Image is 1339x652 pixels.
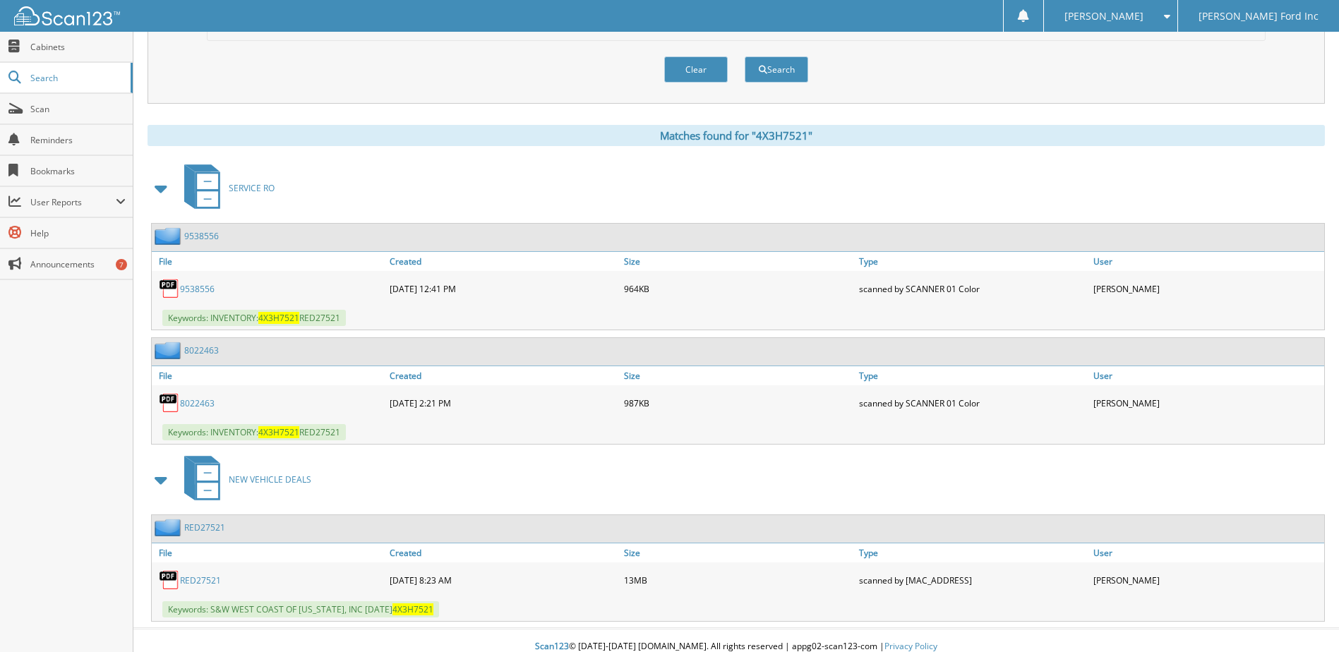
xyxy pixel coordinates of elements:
[155,342,184,359] img: folder2.png
[855,543,1090,562] a: Type
[535,640,569,652] span: Scan123
[1090,274,1324,303] div: [PERSON_NAME]
[1090,566,1324,594] div: [PERSON_NAME]
[386,274,620,303] div: [DATE] 12:41 PM
[176,452,311,507] a: NEW VEHICLE DEALS
[664,56,728,83] button: Clear
[152,543,386,562] a: File
[184,521,225,533] a: RED27521
[745,56,808,83] button: Search
[855,389,1090,417] div: scanned by SCANNER 01 Color
[1064,12,1143,20] span: [PERSON_NAME]
[159,392,180,413] img: PDF.png
[386,543,620,562] a: Created
[620,252,855,271] a: Size
[30,165,126,177] span: Bookmarks
[116,259,127,270] div: 7
[884,640,937,652] a: Privacy Policy
[30,72,124,84] span: Search
[184,344,219,356] a: 8022463
[620,274,855,303] div: 964KB
[180,397,215,409] a: 8022463
[30,196,116,208] span: User Reports
[1090,543,1324,562] a: User
[1090,366,1324,385] a: User
[148,125,1325,146] div: Matches found for "4X3H7521"
[620,366,855,385] a: Size
[30,103,126,115] span: Scan
[14,6,120,25] img: scan123-logo-white.svg
[159,569,180,591] img: PDF.png
[184,230,219,242] a: 9538556
[620,389,855,417] div: 987KB
[855,366,1090,385] a: Type
[162,310,346,326] span: Keywords: INVENTORY: RED27521
[855,252,1090,271] a: Type
[855,274,1090,303] div: scanned by SCANNER 01 Color
[386,566,620,594] div: [DATE] 8:23 AM
[620,543,855,562] a: Size
[162,601,439,617] span: Keywords: S&W WEST COAST OF [US_STATE], INC [DATE]
[162,424,346,440] span: Keywords: INVENTORY: RED27521
[258,426,299,438] span: 4X3H7521
[180,283,215,295] a: 9538556
[176,160,275,216] a: SERVICE RO
[392,603,433,615] span: 4X3H7521
[1090,252,1324,271] a: User
[159,278,180,299] img: PDF.png
[1199,12,1319,20] span: [PERSON_NAME] Ford Inc
[258,312,299,324] span: 4X3H7521
[152,252,386,271] a: File
[155,519,184,536] img: folder2.png
[180,574,221,586] a: RED27521
[155,227,184,245] img: folder2.png
[30,227,126,239] span: Help
[620,566,855,594] div: 13MB
[30,41,126,53] span: Cabinets
[229,473,311,485] span: NEW VEHICLE DEALS
[30,134,126,146] span: Reminders
[386,389,620,417] div: [DATE] 2:21 PM
[1090,389,1324,417] div: [PERSON_NAME]
[386,252,620,271] a: Created
[229,182,275,194] span: SERVICE RO
[152,366,386,385] a: File
[855,566,1090,594] div: scanned by [MAC_ADDRESS]
[386,366,620,385] a: Created
[30,258,126,270] span: Announcements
